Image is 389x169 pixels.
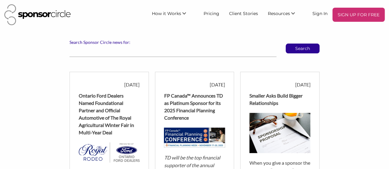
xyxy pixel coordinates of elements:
[147,8,199,22] li: How it Works
[69,40,320,45] label: Search Sponsor Circle news for:
[249,113,310,153] img: z1aqxqrqzcld7a7hzlxh.jpg
[164,128,225,148] img: FP_Canada_FP_Canada__Announces_TD_as_Platinum_Sponsor_for_its_20.jpg
[268,11,290,16] span: Resources
[249,81,310,88] div: [DATE]
[199,8,224,19] a: Pricing
[224,8,263,19] a: Client Stories
[79,81,140,88] div: [DATE]
[249,92,310,107] div: Smaller Asks Build Bigger Relationships
[4,4,71,25] img: Sponsor Circle Logo
[79,92,140,136] div: Ontario Ford Dealers Named Foundational Partner and Official Automotive of The Royal Agricultural...
[164,92,225,121] div: FP Canada™ Announces TD as Platinum Sponsor for its 2025 Financial Planning Conference
[286,44,320,53] button: Search
[79,142,140,163] img: cak50bhpra5uaflyweul.png
[263,8,308,22] li: Resources
[335,10,382,19] p: SIGN UP FOR FREE
[152,11,181,16] span: How it Works
[164,81,225,88] div: [DATE]
[286,44,319,53] p: Search
[308,8,332,19] a: Sign In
